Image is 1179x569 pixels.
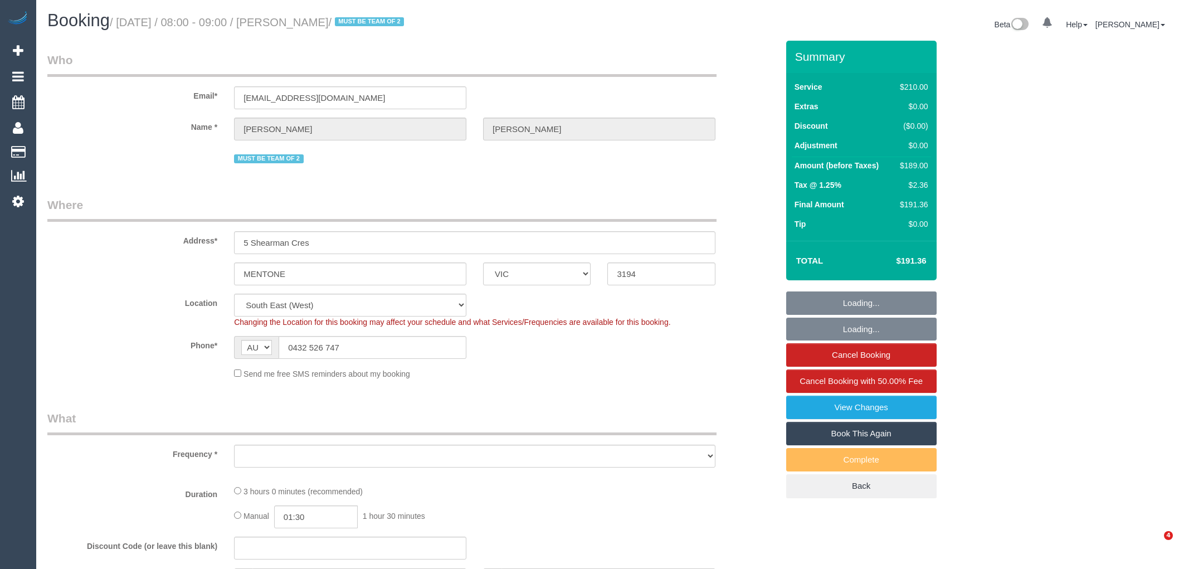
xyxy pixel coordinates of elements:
[363,512,425,521] span: 1 hour 30 minutes
[607,262,715,285] input: Post Code*
[800,376,923,386] span: Cancel Booking with 50.00% Fee
[895,81,928,93] div: $210.00
[47,197,717,222] legend: Where
[786,343,937,367] a: Cancel Booking
[795,120,828,132] label: Discount
[786,369,937,393] a: Cancel Booking with 50.00% Fee
[786,396,937,419] a: View Changes
[47,410,717,435] legend: What
[335,17,404,26] span: MUST BE TEAM OF 2
[795,160,879,171] label: Amount (before Taxes)
[39,231,226,246] label: Address*
[1066,20,1088,29] a: Help
[895,199,928,210] div: $191.36
[279,336,466,359] input: Phone*
[39,537,226,552] label: Discount Code (or leave this blank)
[47,52,717,77] legend: Who
[39,86,226,101] label: Email*
[863,256,926,266] h4: $191.36
[895,120,928,132] div: ($0.00)
[243,487,363,496] span: 3 hours 0 minutes (recommended)
[234,118,466,140] input: First Name*
[895,101,928,112] div: $0.00
[234,262,466,285] input: Suburb*
[329,16,408,28] span: /
[795,81,822,93] label: Service
[39,445,226,460] label: Frequency *
[795,179,841,191] label: Tax @ 1.25%
[1095,20,1165,29] a: [PERSON_NAME]
[796,256,824,265] strong: Total
[795,50,931,63] h3: Summary
[243,512,269,521] span: Manual
[39,485,226,500] label: Duration
[7,11,29,27] img: Automaid Logo
[795,140,837,151] label: Adjustment
[1010,18,1029,32] img: New interface
[1141,531,1168,558] iframe: Intercom live chat
[483,118,715,140] input: Last Name*
[786,474,937,498] a: Back
[234,154,303,163] span: MUST BE TEAM OF 2
[39,118,226,133] label: Name *
[895,218,928,230] div: $0.00
[895,179,928,191] div: $2.36
[39,336,226,351] label: Phone*
[795,199,844,210] label: Final Amount
[234,318,670,327] span: Changing the Location for this booking may affect your schedule and what Services/Frequencies are...
[110,16,407,28] small: / [DATE] / 08:00 - 09:00 / [PERSON_NAME]
[786,422,937,445] a: Book This Again
[895,140,928,151] div: $0.00
[1164,531,1173,540] span: 4
[795,218,806,230] label: Tip
[995,20,1029,29] a: Beta
[47,11,110,30] span: Booking
[895,160,928,171] div: $189.00
[234,86,466,109] input: Email*
[243,369,410,378] span: Send me free SMS reminders about my booking
[39,294,226,309] label: Location
[795,101,819,112] label: Extras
